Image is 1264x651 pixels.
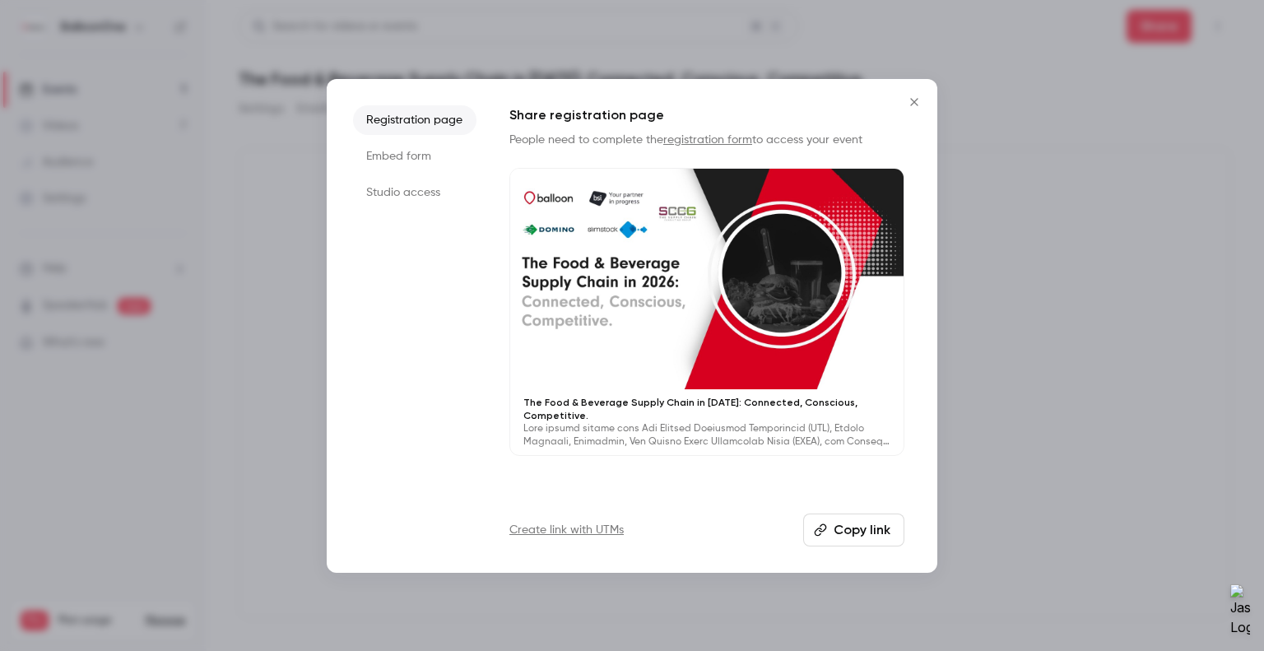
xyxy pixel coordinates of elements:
p: The Food & Beverage Supply Chain in [DATE]: Connected, Conscious, Competitive. [523,396,890,422]
li: Studio access [353,178,476,207]
button: Close [898,86,931,119]
h1: Share registration page [509,105,904,125]
li: Embed form [353,142,476,171]
li: Registration page [353,105,476,135]
a: The Food & Beverage Supply Chain in [DATE]: Connected, Conscious, Competitive.Lore ipsumd sitame ... [509,168,904,457]
a: registration form [663,134,752,146]
a: Create link with UTMs [509,522,624,538]
p: Lore ipsumd sitame cons Adi Elitsed Doeiusmod Temporincid (UTL), Etdolo Magnaali, Enimadmin, Ven ... [523,422,890,449]
button: Copy link [803,514,904,546]
p: People need to complete the to access your event [509,132,904,148]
